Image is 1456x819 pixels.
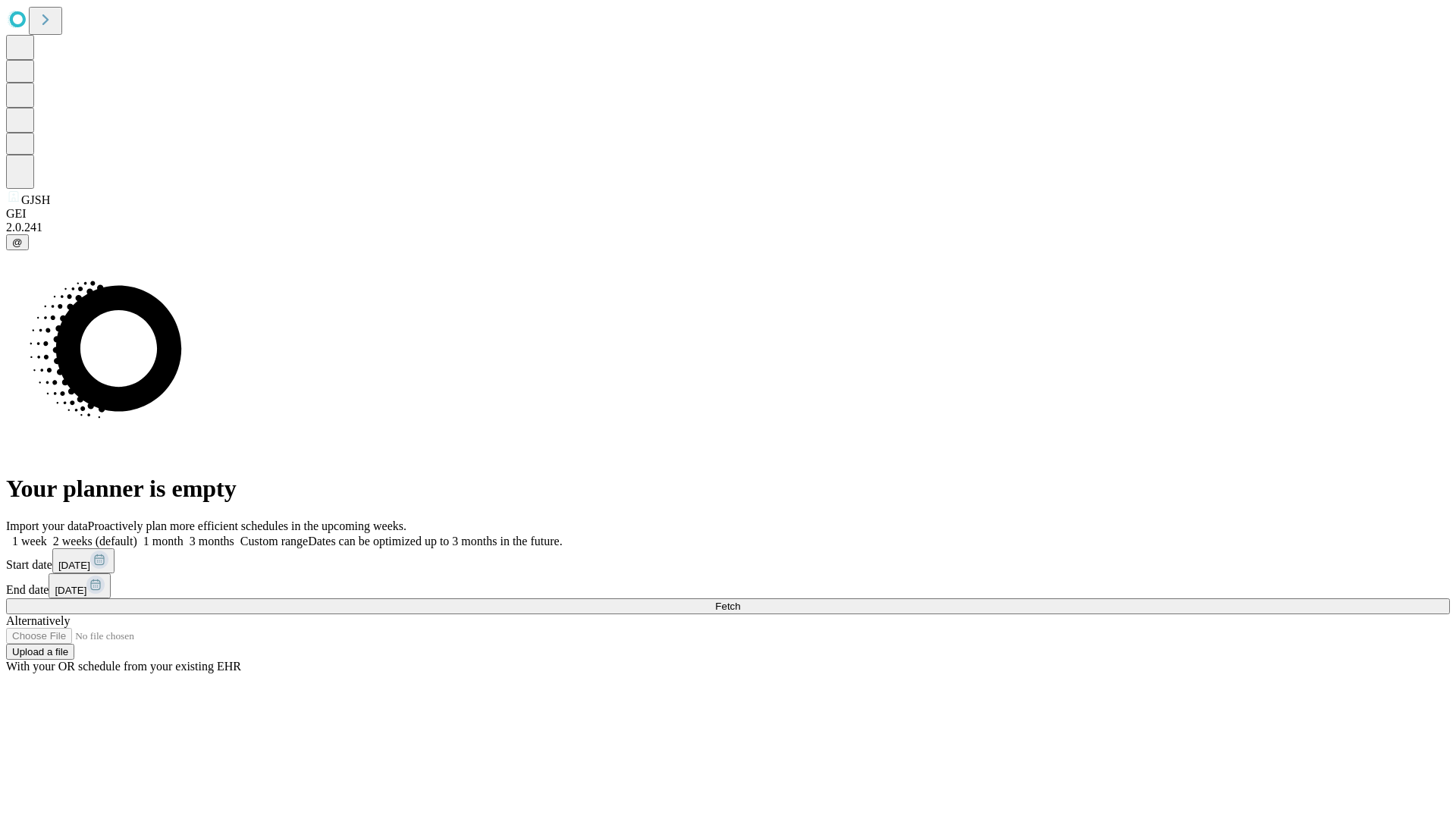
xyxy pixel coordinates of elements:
div: 2.0.241 [6,221,1450,234]
span: Custom range [240,535,308,548]
span: 1 week [12,535,47,548]
span: 2 weeks (default) [53,535,137,548]
button: [DATE] [52,548,115,573]
span: 1 month [143,535,184,548]
span: Dates can be optimized up to 3 months in the future. [308,535,562,548]
span: GJSH [21,193,50,206]
span: @ [12,237,23,248]
div: GEI [6,207,1450,221]
span: 3 months [190,535,234,548]
button: Fetch [6,598,1450,614]
button: [DATE] [49,573,111,598]
span: Proactively plan more efficient schedules in the upcoming weeks. [88,519,406,532]
div: End date [6,573,1450,598]
span: [DATE] [58,560,90,571]
span: Alternatively [6,614,70,627]
span: Import your data [6,519,88,532]
button: Upload a file [6,644,74,660]
span: [DATE] [55,585,86,596]
div: Start date [6,548,1450,573]
span: Fetch [715,601,740,612]
h1: Your planner is empty [6,475,1450,503]
span: With your OR schedule from your existing EHR [6,660,241,673]
button: @ [6,234,29,250]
